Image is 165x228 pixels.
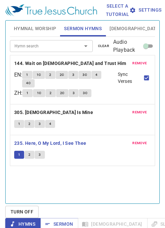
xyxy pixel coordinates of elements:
[138,6,154,14] span: Settings
[135,4,157,16] button: Settings
[14,108,93,117] b: 305. [DEMOGRAPHIC_DATA] Is Mine
[14,25,56,33] span: Hymnal Worship
[83,90,87,96] span: 3C
[46,89,55,97] button: 2
[64,25,102,33] span: Sermon Hymns
[81,41,90,51] button: Open
[132,140,147,146] span: remove
[18,121,20,127] span: 1
[14,151,24,159] button: 1
[18,152,20,158] span: 1
[14,59,127,68] button: 144. Wait on [DEMOGRAPHIC_DATA] and Trust Him
[35,120,45,128] button: 3
[69,89,79,97] button: 3
[128,108,151,116] button: remove
[33,89,46,97] button: 1C
[22,89,32,97] button: 1
[26,80,31,86] span: 4C
[37,72,41,78] span: 1C
[128,139,151,147] button: remove
[39,121,41,127] span: 3
[11,208,33,216] span: Turn Off
[49,121,51,127] span: 4
[28,121,30,127] span: 2
[60,90,65,96] span: 2C
[39,152,41,158] span: 3
[22,71,32,79] button: 1
[14,139,86,147] b: 235. Here, O My Lord, I See Thee
[105,2,130,18] span: Select a tutorial
[79,71,91,79] button: 3C
[14,89,22,97] p: ZH :
[35,151,45,159] button: 3
[5,206,39,218] button: Turn Off
[132,60,147,66] span: remove
[68,71,78,79] button: 3
[14,59,126,68] b: 144. Wait on [DEMOGRAPHIC_DATA] and Trust Him
[118,71,142,85] span: Sync Verses
[60,72,64,78] span: 2C
[33,71,45,79] button: 1C
[113,38,142,54] span: Audio Playback
[73,90,75,96] span: 3
[24,120,34,128] button: 2
[5,4,97,16] img: True Jesus Church
[26,72,28,78] span: 1
[28,152,30,158] span: 2
[45,71,55,79] button: 2
[82,72,87,78] span: 3C
[22,79,35,87] button: 4C
[91,71,101,79] button: 4
[72,72,74,78] span: 3
[45,120,55,128] button: 4
[95,72,97,78] span: 4
[98,43,110,49] span: clear
[26,90,28,96] span: 1
[14,108,94,117] button: 305. [DEMOGRAPHIC_DATA] Is Mine
[49,90,51,96] span: 2
[49,72,51,78] span: 2
[37,90,42,96] span: 1C
[14,120,24,128] button: 1
[14,139,87,147] button: 235. Here, O My Lord, I See Thee
[56,89,69,97] button: 2C
[94,42,114,50] button: clear
[79,89,91,97] button: 3C
[24,151,34,159] button: 2
[132,109,147,115] span: remove
[128,59,151,67] button: remove
[110,25,160,33] span: [DEMOGRAPHIC_DATA]
[56,71,68,79] button: 2C
[14,71,22,79] p: EN :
